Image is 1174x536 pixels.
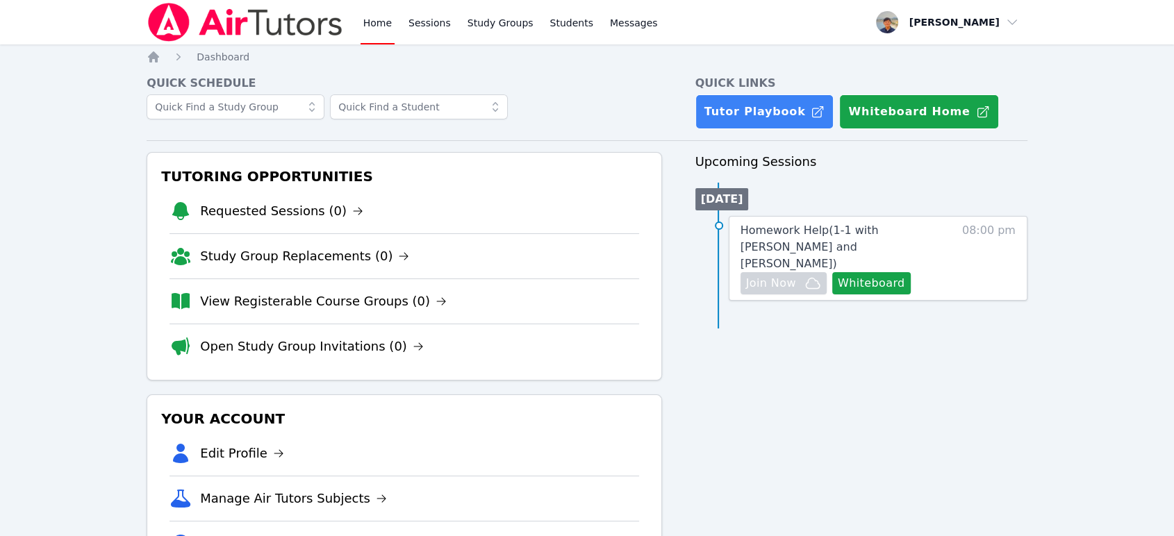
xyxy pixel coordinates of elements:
a: View Registerable Course Groups (0) [200,292,447,311]
h3: Tutoring Opportunities [158,164,650,189]
h3: Your Account [158,406,650,431]
a: Tutor Playbook [695,94,834,129]
a: Edit Profile [200,444,284,463]
button: Whiteboard [832,272,911,294]
button: Join Now [741,272,827,294]
input: Quick Find a Student [330,94,508,119]
img: Air Tutors [147,3,343,42]
h4: Quick Links [695,75,1027,92]
a: Homework Help(1-1 with [PERSON_NAME] and [PERSON_NAME]) [741,222,947,272]
span: Homework Help ( 1-1 with [PERSON_NAME] and [PERSON_NAME] ) [741,224,879,270]
button: Whiteboard Home [839,94,998,129]
a: Requested Sessions (0) [200,201,363,221]
h3: Upcoming Sessions [695,152,1027,171]
span: 08:00 pm [962,222,1016,294]
span: Messages [610,16,658,30]
input: Quick Find a Study Group [147,94,324,119]
a: Dashboard [197,50,249,64]
span: Dashboard [197,51,249,62]
a: Open Study Group Invitations (0) [200,337,424,356]
h4: Quick Schedule [147,75,661,92]
a: Study Group Replacements (0) [200,246,409,266]
nav: Breadcrumb [147,50,1027,64]
li: [DATE] [695,188,749,210]
a: Manage Air Tutors Subjects [200,489,387,508]
span: Join Now [746,275,796,292]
